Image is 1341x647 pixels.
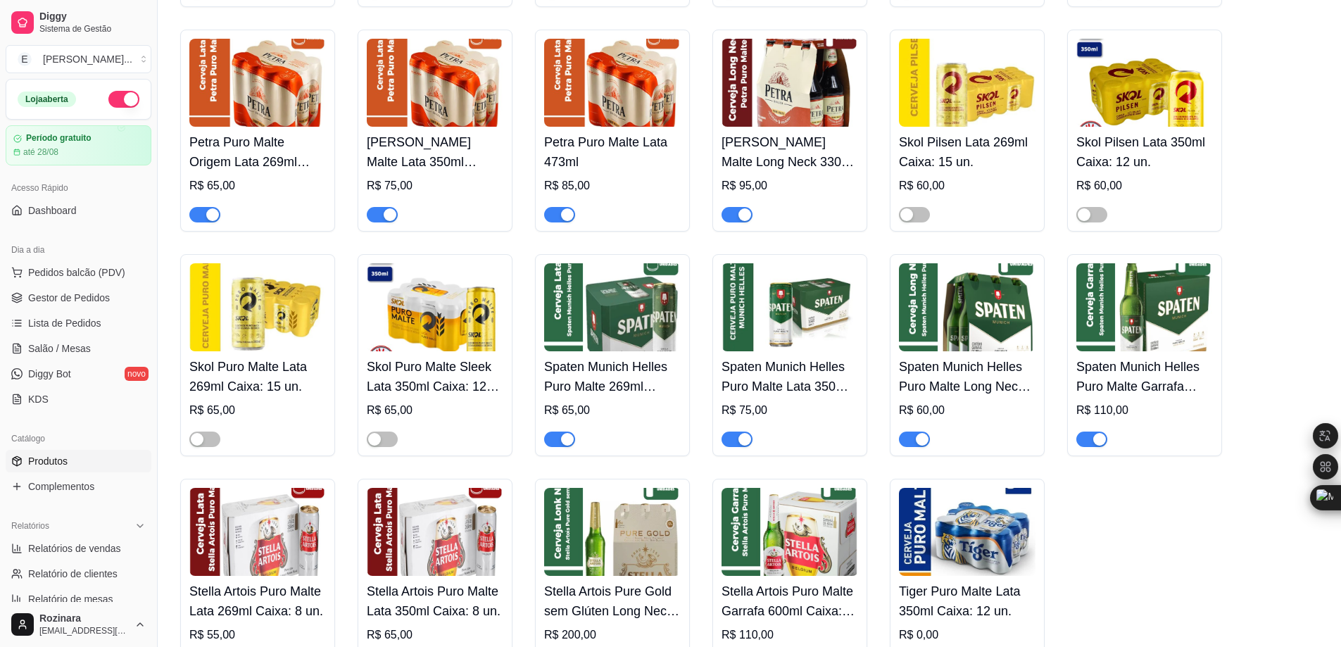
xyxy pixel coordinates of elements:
[189,39,326,127] img: product-image
[544,177,681,194] div: R$ 85,00
[899,39,1035,127] img: product-image
[367,177,503,194] div: R$ 75,00
[722,582,858,621] h4: Stella Artois Puro Malte Garrafa 600ml Caixa: 12 un.
[6,427,151,450] div: Catálogo
[544,402,681,419] div: R$ 65,00
[6,608,151,641] button: Rozinara[EMAIL_ADDRESS][DOMAIN_NAME]
[1076,402,1213,419] div: R$ 110,00
[189,263,326,351] img: product-image
[6,537,151,560] a: Relatórios de vendas
[722,39,858,127] img: product-image
[6,450,151,472] a: Produtos
[367,39,503,127] img: product-image
[18,92,76,107] div: Loja aberta
[6,563,151,585] a: Relatório de clientes
[899,132,1035,172] h4: Skol Pilsen Lata 269ml Caixa: 15 un.
[722,177,858,194] div: R$ 95,00
[1076,357,1213,396] h4: Spaten Munich Helles Puro Malte Garrafa 600ml Caixa: 12 un.
[544,39,681,127] img: product-image
[189,402,326,419] div: R$ 65,00
[899,263,1035,351] img: product-image
[43,52,132,66] div: [PERSON_NAME] ...
[6,6,151,39] a: DiggySistema de Gestão
[544,357,681,396] h4: Spaten Munich Helles Puro Malte 269ml Caixa: 8 un.
[544,488,681,576] img: product-image
[39,613,129,625] span: Rozinara
[1076,132,1213,172] h4: Skol Pilsen Lata 350ml Caixa: 12 un.
[544,263,681,351] img: product-image
[6,261,151,284] button: Pedidos balcão (PDV)
[108,91,139,108] button: Alterar Status
[28,265,125,279] span: Pedidos balcão (PDV)
[18,52,32,66] span: E
[367,132,503,172] h4: [PERSON_NAME] Malte Lata 350ml Caixa: 12 un.
[899,582,1035,621] h4: Tiger Puro Malte Lata 350ml Caixa: 12 un.
[189,582,326,621] h4: Stella Artois Puro Malte Lata 269ml Caixa: 8 un.
[367,263,503,351] img: product-image
[1076,177,1213,194] div: R$ 60,00
[6,287,151,309] a: Gestor de Pedidos
[722,357,858,396] h4: Spaten Munich Helles Puro Malte Lata 350ml Caixa: 12 un.
[39,23,146,34] span: Sistema de Gestão
[722,627,858,643] div: R$ 110,00
[899,627,1035,643] div: R$ 0,00
[28,341,91,356] span: Salão / Mesas
[722,263,858,351] img: product-image
[6,125,151,165] a: Período gratuitoaté 28/08
[189,488,326,576] img: product-image
[899,357,1035,396] h4: Spaten Munich Helles Puro Malte Long Neck 355ml Caixa: 6 un.
[28,479,94,494] span: Complementos
[189,132,326,172] h4: Petra Puro Malte Origem Lata 269ml Caixa: 12 un.
[39,625,129,636] span: [EMAIL_ADDRESS][DOMAIN_NAME]
[544,132,681,172] h4: Petra Puro Malte Lata 473ml
[28,567,118,581] span: Relatório de clientes
[6,239,151,261] div: Dia a dia
[39,11,146,23] span: Diggy
[1076,39,1213,127] img: product-image
[6,177,151,199] div: Acesso Rápido
[899,488,1035,576] img: product-image
[722,132,858,172] h4: [PERSON_NAME] Malte Long Neck 330ml Caixa: 12 un.
[6,337,151,360] a: Salão / Mesas
[6,45,151,73] button: Select a team
[1076,263,1213,351] img: product-image
[28,203,77,218] span: Dashboard
[367,357,503,396] h4: Skol Puro Malte Sleek Lata 350ml Caixa: 12 un.
[6,199,151,222] a: Dashboard
[722,488,858,576] img: product-image
[28,541,121,555] span: Relatórios de vendas
[6,588,151,610] a: Relatório de mesas
[544,582,681,621] h4: Stella Artois Pure Gold sem Glúten Long Neck 330ml Caixa: 24 un.
[189,627,326,643] div: R$ 55,00
[367,488,503,576] img: product-image
[6,363,151,385] a: Diggy Botnovo
[28,454,68,468] span: Produtos
[28,291,110,305] span: Gestor de Pedidos
[28,316,101,330] span: Lista de Pedidos
[189,357,326,396] h4: Skol Puro Malte Lata 269ml Caixa: 15 un.
[189,177,326,194] div: R$ 65,00
[26,133,92,144] article: Período gratuito
[28,392,49,406] span: KDS
[899,402,1035,419] div: R$ 60,00
[367,402,503,419] div: R$ 65,00
[11,520,49,532] span: Relatórios
[23,146,58,158] article: até 28/08
[367,627,503,643] div: R$ 65,00
[544,627,681,643] div: R$ 200,00
[6,475,151,498] a: Complementos
[6,312,151,334] a: Lista de Pedidos
[722,402,858,419] div: R$ 75,00
[28,367,71,381] span: Diggy Bot
[6,388,151,410] a: KDS
[28,592,113,606] span: Relatório de mesas
[367,582,503,621] h4: Stella Artois Puro Malte Lata 350ml Caixa: 8 un.
[899,177,1035,194] div: R$ 60,00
